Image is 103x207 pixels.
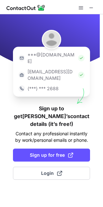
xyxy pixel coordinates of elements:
[18,85,25,92] img: https://contactout.com/extension/app/static/media/login-phone-icon.bacfcb865e29de816d437549d7f4cb...
[13,130,90,143] p: Contact any professional instantly by work/personal emails or phone.
[6,4,45,12] img: ContactOut v5.3.10
[13,167,90,180] button: Login
[28,68,75,81] p: [EMAIL_ADDRESS][DOMAIN_NAME]
[30,152,73,158] span: Sign up for free
[42,30,61,49] img: Bill Gates
[18,55,25,61] img: https://contactout.com/extension/app/static/media/login-email-icon.f64bce713bb5cd1896fef81aa7b14a...
[28,52,75,65] p: ***@[DOMAIN_NAME]
[41,170,62,177] span: Login
[18,72,25,78] img: https://contactout.com/extension/app/static/media/login-work-icon.638a5007170bc45168077fde17b29a1...
[13,104,90,128] h1: Sign up to get [PERSON_NAME]’s contact details (it’s free!)
[78,55,85,61] img: Check Icon
[78,72,85,78] img: Check Icon
[13,149,90,162] button: Sign up for free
